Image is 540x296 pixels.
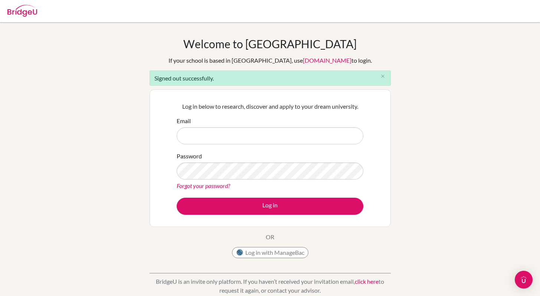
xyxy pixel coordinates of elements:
a: Forgot your password? [177,182,230,189]
i: close [380,73,386,79]
img: Bridge-U [7,5,37,17]
div: Signed out successfully. [150,70,391,86]
button: Log in [177,198,363,215]
p: Log in below to research, discover and apply to your dream university. [177,102,363,111]
h1: Welcome to [GEOGRAPHIC_DATA] [183,37,357,50]
p: OR [266,233,274,241]
label: Password [177,152,202,161]
div: Open Intercom Messenger [515,271,533,289]
a: [DOMAIN_NAME] [303,57,351,64]
div: If your school is based in [GEOGRAPHIC_DATA], use to login. [168,56,372,65]
p: BridgeU is an invite only platform. If you haven’t received your invitation email, to request it ... [150,277,391,295]
label: Email [177,116,191,125]
button: Close [376,71,390,82]
button: Log in with ManageBac [232,247,308,258]
a: click here [355,278,379,285]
